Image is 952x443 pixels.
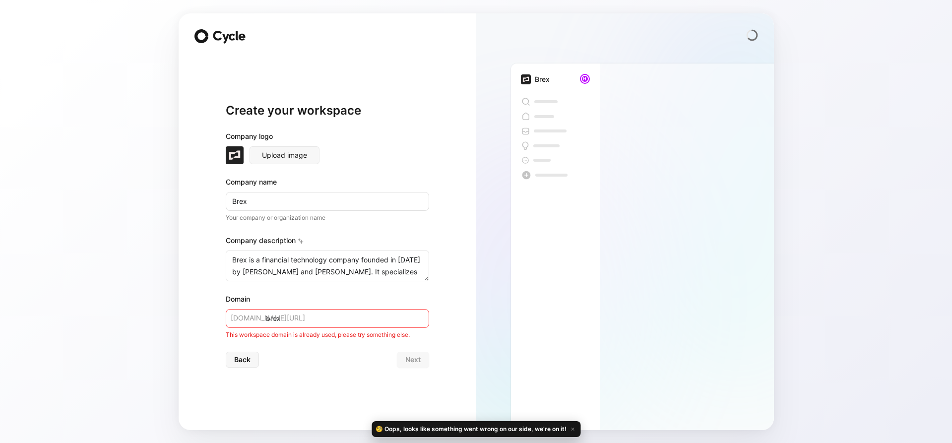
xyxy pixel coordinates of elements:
[234,354,251,366] span: Back
[521,74,531,84] img: brex.com
[226,176,429,188] div: Company name
[226,352,259,368] button: Back
[250,146,319,164] button: Upload image
[226,330,429,340] div: This workspace domain is already used, please try something else.
[535,73,550,85] div: Brex
[231,312,305,324] span: [DOMAIN_NAME][URL]
[226,192,429,211] input: Example
[262,149,307,161] span: Upload image
[226,146,244,164] img: brex.com
[372,421,580,437] div: 🧐 Oops, looks like something went wrong on our side, we’re on it!
[226,103,429,119] h1: Create your workspace
[226,213,429,223] p: Your company or organization name
[581,75,589,83] div: H
[226,293,429,305] div: Domain
[226,130,429,146] div: Company logo
[226,235,429,251] div: Company description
